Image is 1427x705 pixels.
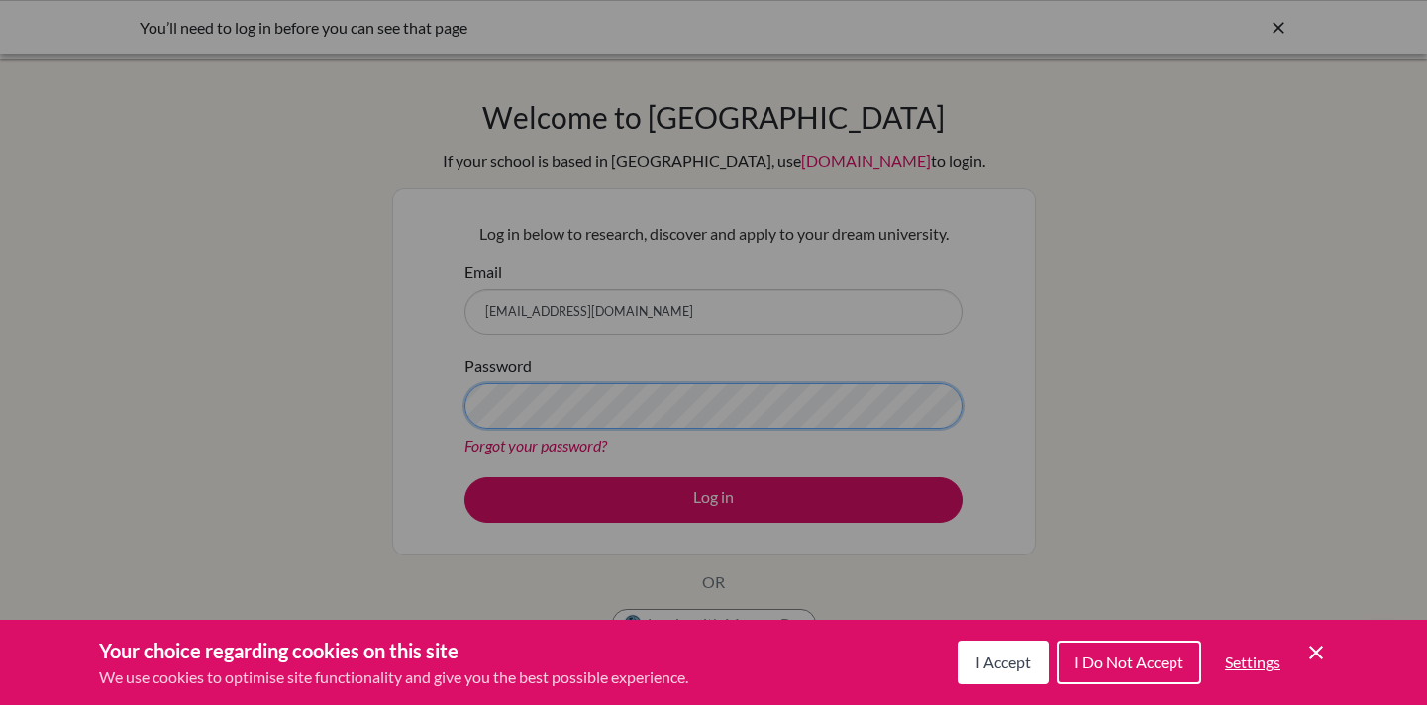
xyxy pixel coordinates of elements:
span: I Accept [975,653,1031,671]
p: We use cookies to optimise site functionality and give you the best possible experience. [99,665,688,689]
button: I Do Not Accept [1057,641,1201,684]
button: Save and close [1304,641,1328,664]
button: I Accept [958,641,1049,684]
span: Settings [1225,653,1280,671]
button: Settings [1209,643,1296,682]
h3: Your choice regarding cookies on this site [99,636,688,665]
span: I Do Not Accept [1074,653,1183,671]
